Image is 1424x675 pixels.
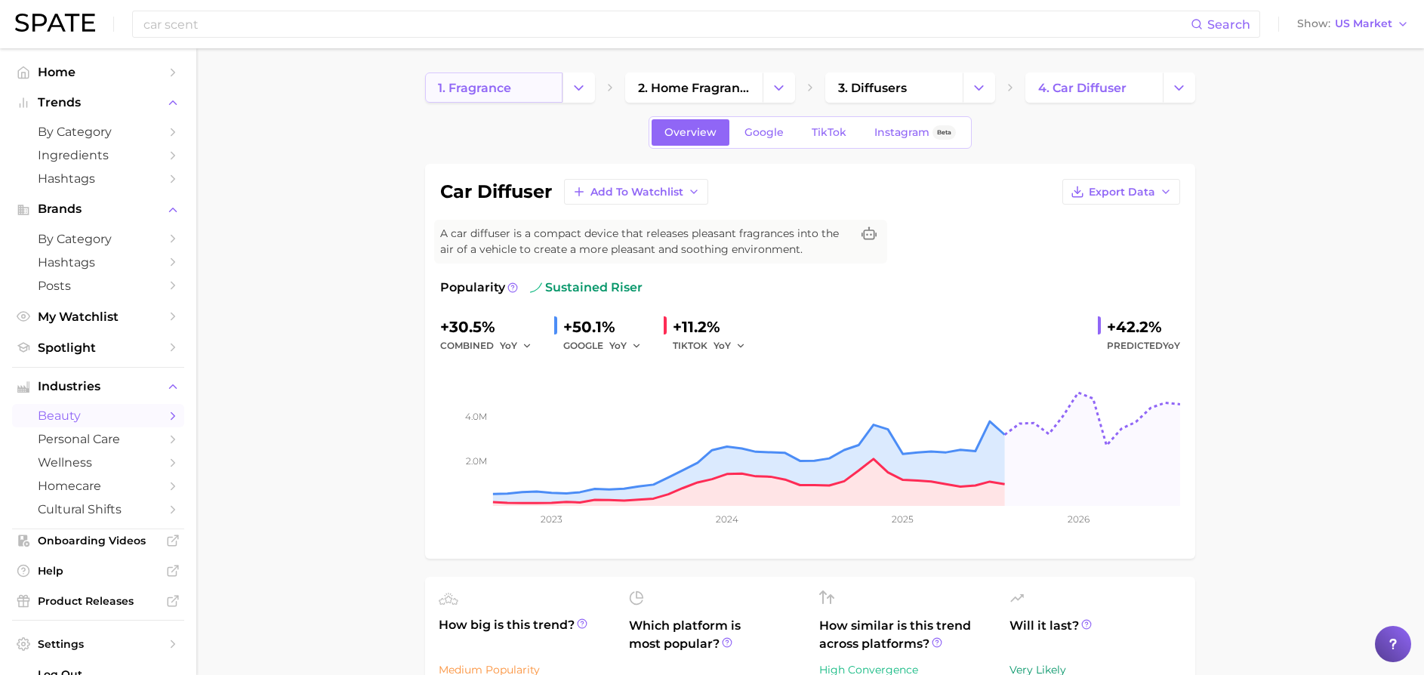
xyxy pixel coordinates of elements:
[1038,81,1127,95] span: 4. car diffuser
[12,91,184,114] button: Trends
[12,120,184,143] a: by Category
[541,513,563,525] tspan: 2023
[673,337,756,355] div: TIKTOK
[38,341,159,355] span: Spotlight
[12,167,184,190] a: Hashtags
[438,81,511,95] span: 1. fragrance
[38,564,159,578] span: Help
[440,226,851,257] span: A car diffuser is a compact device that releases pleasant fragrances into the air of a vehicle to...
[732,119,797,146] a: Google
[563,337,652,355] div: GOOGLE
[38,479,159,493] span: homecare
[38,310,159,324] span: My Watchlist
[12,529,184,552] a: Onboarding Videos
[825,72,963,103] a: 3. diffusers
[12,375,184,398] button: Industries
[38,408,159,423] span: beauty
[439,616,611,653] span: How big is this trend?
[609,337,642,355] button: YoY
[12,633,184,655] a: Settings
[861,119,969,146] a: InstagramBeta
[425,72,563,103] a: 1. fragrance
[38,148,159,162] span: Ingredients
[744,126,784,139] span: Google
[652,119,729,146] a: Overview
[1009,617,1182,653] span: Will it last?
[937,126,951,139] span: Beta
[15,14,95,32] img: SPATE
[440,315,542,339] div: +30.5%
[12,274,184,297] a: Posts
[12,427,184,451] a: personal care
[38,255,159,270] span: Hashtags
[874,126,929,139] span: Instagram
[12,336,184,359] a: Spotlight
[963,72,995,103] button: Change Category
[629,617,801,667] span: Which platform is most popular?
[12,590,184,612] a: Product Releases
[763,72,795,103] button: Change Category
[12,143,184,167] a: Ingredients
[625,72,763,103] a: 2. home fragrance
[38,125,159,139] span: by Category
[38,502,159,516] span: cultural shifts
[38,279,159,293] span: Posts
[1025,72,1163,103] a: 4. car diffuser
[38,380,159,393] span: Industries
[1089,186,1155,199] span: Export Data
[1062,179,1180,205] button: Export Data
[38,202,159,216] span: Brands
[609,339,627,352] span: YoY
[530,282,542,294] img: sustained riser
[530,279,643,297] span: sustained riser
[716,513,738,525] tspan: 2024
[12,305,184,328] a: My Watchlist
[38,594,159,608] span: Product Releases
[1163,340,1180,351] span: YoY
[12,474,184,498] a: homecare
[440,279,505,297] span: Popularity
[12,251,184,274] a: Hashtags
[673,315,756,339] div: +11.2%
[1107,315,1180,339] div: +42.2%
[812,126,846,139] span: TikTok
[38,65,159,79] span: Home
[564,179,708,205] button: Add to Watchlist
[500,337,532,355] button: YoY
[12,498,184,521] a: cultural shifts
[12,451,184,474] a: wellness
[892,513,914,525] tspan: 2025
[440,337,542,355] div: combined
[38,96,159,109] span: Trends
[12,227,184,251] a: by Category
[563,72,595,103] button: Change Category
[590,186,683,199] span: Add to Watchlist
[838,81,907,95] span: 3. diffusers
[664,126,717,139] span: Overview
[142,11,1191,37] input: Search here for a brand, industry, or ingredient
[638,81,750,95] span: 2. home fragrance
[1335,20,1392,28] span: US Market
[38,171,159,186] span: Hashtags
[799,119,859,146] a: TikTok
[12,559,184,582] a: Help
[38,637,159,651] span: Settings
[1297,20,1330,28] span: Show
[500,339,517,352] span: YoY
[714,337,746,355] button: YoY
[38,534,159,547] span: Onboarding Videos
[819,617,991,653] span: How similar is this trend across platforms?
[1293,14,1413,34] button: ShowUS Market
[1163,72,1195,103] button: Change Category
[440,183,552,201] h1: car diffuser
[563,315,652,339] div: +50.1%
[38,432,159,446] span: personal care
[1068,513,1090,525] tspan: 2026
[38,232,159,246] span: by Category
[714,339,731,352] span: YoY
[1107,337,1180,355] span: Predicted
[12,198,184,220] button: Brands
[12,60,184,84] a: Home
[38,455,159,470] span: wellness
[12,404,184,427] a: beauty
